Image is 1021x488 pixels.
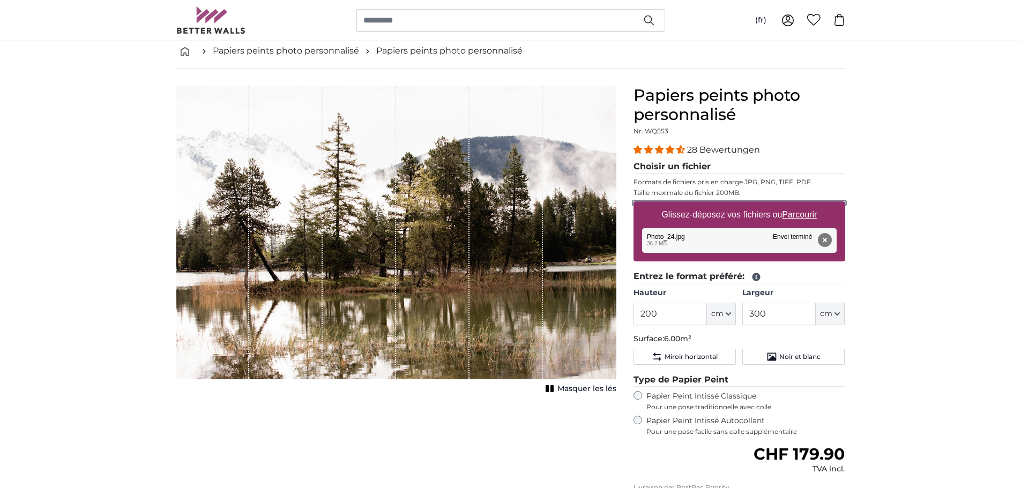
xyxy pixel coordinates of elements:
[747,11,775,30] button: (fr)
[707,303,736,325] button: cm
[376,44,523,57] a: Papiers peints photo personnalisé
[664,334,691,343] span: 6.00m²
[687,145,760,155] span: 28 Bewertungen
[634,127,668,135] span: Nr. WQ553
[665,352,718,361] span: Miroir horizontal
[742,349,845,365] button: Noir et blanc
[634,288,736,298] label: Hauteur
[634,270,845,283] legend: Entrez le format préféré:
[646,427,845,436] span: Pour une pose facile sans colle supplémentaire
[779,352,821,361] span: Noir et blanc
[634,349,736,365] button: Miroir horizontal
[634,334,845,344] p: Surface:
[646,391,845,411] label: Papier Peint Intissé Classique
[646,403,845,411] span: Pour une pose traditionnelle avec colle
[176,34,845,69] nav: breadcrumbs
[634,145,687,155] span: 4.32 stars
[711,309,724,319] span: cm
[657,204,821,226] label: Glissez-déposez vos fichiers ou
[754,444,845,464] span: CHF 179.90
[634,189,845,197] p: Taille maximale du fichier 200MB.
[816,303,845,325] button: cm
[742,288,845,298] label: Largeur
[782,210,817,219] u: Parcourir
[542,381,616,396] button: Masquer les lés
[176,6,246,34] img: Betterwalls
[557,384,616,394] span: Masquer les lés
[634,86,845,124] h1: Papiers peints photo personnalisé
[820,309,832,319] span: cm
[634,160,845,174] legend: Choisir un fichier
[754,464,845,475] div: TVA incl.
[176,86,616,396] div: 1 of 1
[634,178,845,186] p: Formats de fichiers pris en charge JPG, PNG, TIFF, PDF.
[646,416,845,436] label: Papier Peint Intissé Autocollant
[213,44,359,57] a: Papiers peints photo personnalisé
[634,373,845,387] legend: Type de Papier Peint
